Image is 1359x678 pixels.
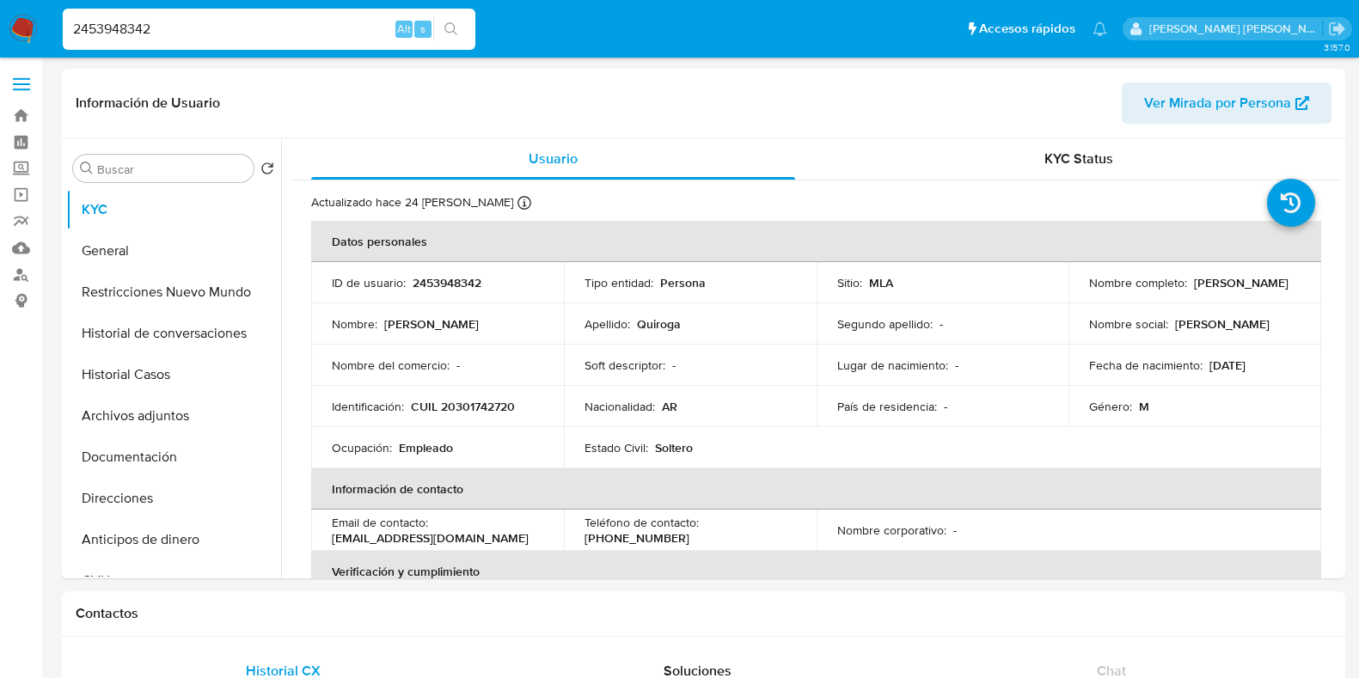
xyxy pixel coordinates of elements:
p: Ocupación : [332,440,392,455]
p: Nombre corporativo : [837,522,946,538]
input: Buscar [97,162,247,177]
button: Documentación [66,437,281,478]
p: Identificación : [332,399,404,414]
span: s [420,21,425,37]
p: Nombre social : [1089,316,1168,332]
h1: Contactos [76,605,1331,622]
button: Direcciones [66,478,281,519]
p: - [940,316,943,332]
p: Apellido : [585,316,630,332]
a: Notificaciones [1093,21,1107,36]
p: Nombre completo : [1089,275,1187,290]
p: [PHONE_NUMBER] [585,530,689,546]
p: Soft descriptor : [585,357,665,373]
button: Archivos adjuntos [66,395,281,437]
button: Anticipos de dinero [66,519,281,560]
p: País de residencia : [837,399,937,414]
span: Ver Mirada por Persona [1144,82,1291,124]
p: - [672,357,676,373]
p: 2453948342 [413,275,481,290]
p: Actualizado hace 24 [PERSON_NAME] [311,194,513,211]
button: KYC [66,189,281,230]
button: Historial de conversaciones [66,313,281,354]
p: [DATE] [1209,357,1246,373]
p: noelia.huarte@mercadolibre.com [1149,21,1323,37]
button: Buscar [80,162,94,175]
p: - [944,399,947,414]
p: M [1139,399,1149,414]
p: Soltero [655,440,693,455]
p: [EMAIL_ADDRESS][DOMAIN_NAME] [332,530,529,546]
p: ID de usuario : [332,275,406,290]
p: Tipo entidad : [585,275,653,290]
th: Verificación y cumplimiento [311,551,1321,592]
p: AR [662,399,677,414]
p: CUIL 20301742720 [411,399,515,414]
span: Alt [397,21,411,37]
input: Buscar usuario o caso... [63,18,475,40]
button: Historial Casos [66,354,281,395]
p: Email de contacto : [332,515,428,530]
a: Salir [1328,20,1346,38]
p: Nacionalidad : [585,399,655,414]
button: search-icon [433,17,468,41]
p: Estado Civil : [585,440,648,455]
p: Teléfono de contacto : [585,515,699,530]
p: Nombre : [332,316,377,332]
button: Volver al orden por defecto [260,162,274,180]
p: Segundo apellido : [837,316,933,332]
span: KYC Status [1044,149,1113,168]
button: Ver Mirada por Persona [1122,82,1331,124]
p: Fecha de nacimiento : [1089,357,1203,373]
button: CVU [66,560,281,602]
p: Lugar de nacimiento : [837,357,948,373]
p: Persona [660,275,706,290]
p: - [953,522,957,538]
th: Datos personales [311,221,1321,262]
p: - [456,357,460,373]
p: MLA [869,275,893,290]
button: General [66,230,281,272]
span: Accesos rápidos [979,20,1075,38]
button: Restricciones Nuevo Mundo [66,272,281,313]
p: Género : [1089,399,1132,414]
span: Usuario [529,149,578,168]
p: [PERSON_NAME] [1194,275,1289,290]
th: Información de contacto [311,468,1321,510]
h1: Información de Usuario [76,95,220,112]
p: Quiroga [637,316,681,332]
p: [PERSON_NAME] [384,316,479,332]
p: [PERSON_NAME] [1175,316,1270,332]
p: Empleado [399,440,453,455]
p: Nombre del comercio : [332,357,450,373]
p: Sitio : [837,275,862,290]
p: - [955,357,958,373]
